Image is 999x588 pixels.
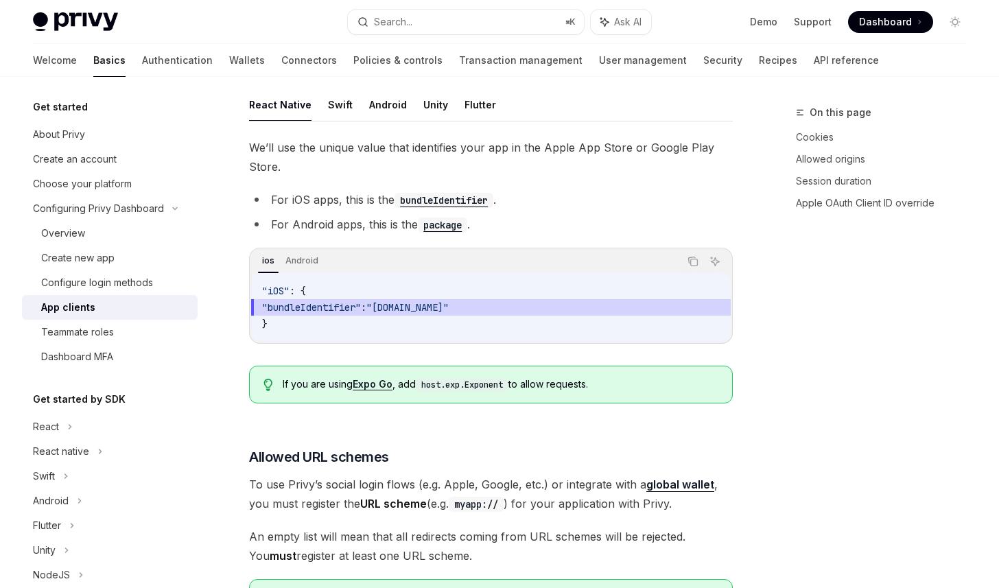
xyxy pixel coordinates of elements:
[449,497,504,512] code: myapp://
[423,89,448,121] button: Unity
[229,44,265,77] a: Wallets
[41,250,115,266] div: Create new app
[810,104,871,121] span: On this page
[142,44,213,77] a: Authentication
[22,295,198,320] a: App clients
[33,517,61,534] div: Flutter
[281,252,322,269] div: Android
[249,138,733,176] span: We’ll use the unique value that identifies your app in the Apple App Store or Google Play Store.
[33,493,69,509] div: Android
[591,10,651,34] button: Ask AI
[41,324,114,340] div: Teammate roles
[33,99,88,115] h5: Get started
[249,215,733,234] li: For Android apps, this is the .
[360,497,427,510] strong: URL scheme
[41,349,113,365] div: Dashboard MFA
[353,378,392,390] a: Expo Go
[283,377,718,392] span: If you are using , add to allow requests.
[703,44,742,77] a: Security
[41,274,153,291] div: Configure login methods
[418,217,467,231] a: package
[33,126,85,143] div: About Privy
[249,190,733,209] li: For iOS apps, this is the .
[33,44,77,77] a: Welcome
[22,172,198,196] a: Choose your platform
[33,468,55,484] div: Swift
[22,122,198,147] a: About Privy
[249,475,733,513] span: To use Privy’s social login flows (e.g. Apple, Google, etc.) or integrate with a , you must regis...
[33,567,70,583] div: NodeJS
[33,542,56,558] div: Unity
[33,443,89,460] div: React native
[614,15,642,29] span: Ask AI
[22,221,198,246] a: Overview
[328,89,353,121] button: Swift
[796,148,977,170] a: Allowed origins
[41,225,85,242] div: Overview
[796,192,977,214] a: Apple OAuth Client ID override
[374,14,412,30] div: Search...
[22,344,198,369] a: Dashboard MFA
[22,320,198,344] a: Teammate roles
[814,44,879,77] a: API reference
[262,318,268,330] span: }
[684,252,702,270] button: Copy the contents from the code block
[22,246,198,270] a: Create new app
[258,252,279,269] div: ios
[750,15,777,29] a: Demo
[796,170,977,192] a: Session duration
[366,301,449,314] span: "[DOMAIN_NAME]"
[361,301,366,314] span: :
[565,16,576,27] span: ⌘ K
[281,44,337,77] a: Connectors
[465,89,496,121] button: Flutter
[22,147,198,172] a: Create an account
[794,15,832,29] a: Support
[249,527,733,565] span: An empty list will mean that all redirects coming from URL schemes will be rejected. You register...
[459,44,583,77] a: Transaction management
[33,200,164,217] div: Configuring Privy Dashboard
[41,299,95,316] div: App clients
[22,270,198,295] a: Configure login methods
[262,285,290,297] span: "iOS"
[263,379,273,391] svg: Tip
[33,391,126,408] h5: Get started by SDK
[416,378,508,392] code: host.exp.Exponent
[848,11,933,33] a: Dashboard
[33,419,59,435] div: React
[33,176,132,192] div: Choose your platform
[249,447,389,467] span: Allowed URL schemes
[395,193,493,207] a: bundleIdentifier
[353,44,443,77] a: Policies & controls
[859,15,912,29] span: Dashboard
[290,285,306,297] span: : {
[262,301,361,314] span: "bundleIdentifier"
[270,549,296,563] strong: must
[646,478,714,492] a: global wallet
[395,193,493,208] code: bundleIdentifier
[759,44,797,77] a: Recipes
[249,89,312,121] button: React Native
[599,44,687,77] a: User management
[33,12,118,32] img: light logo
[33,151,117,167] div: Create an account
[418,217,467,233] code: package
[796,126,977,148] a: Cookies
[369,89,407,121] button: Android
[93,44,126,77] a: Basics
[944,11,966,33] button: Toggle dark mode
[348,10,585,34] button: Search...⌘K
[706,252,724,270] button: Ask AI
